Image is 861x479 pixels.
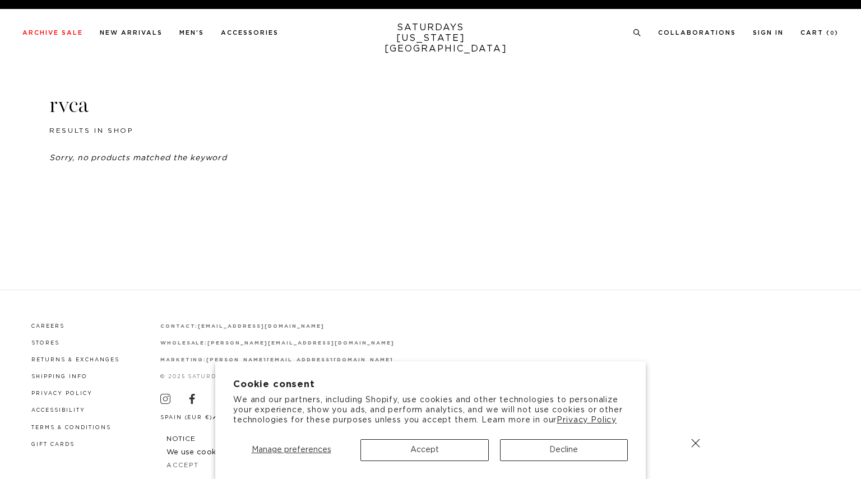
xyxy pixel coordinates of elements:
a: Accept [166,462,199,468]
p: We and our partners, including Shopify, use cookies and other technologies to personalize your ex... [233,395,628,426]
a: Shipping Info [31,374,87,379]
span: Manage preferences [252,446,331,454]
a: Returns & Exchanges [31,357,119,362]
h3: rvca [49,90,812,119]
p: We use cookies on this site to enhance your user experience. By continuing, you consent to our us... [166,447,655,458]
a: New Arrivals [100,30,163,36]
a: [PERSON_NAME][EMAIL_ADDRESS][DOMAIN_NAME] [207,341,394,346]
a: Collaborations [658,30,736,36]
button: Decline [500,439,628,461]
a: Privacy Policy [31,391,92,396]
a: Accessibility [31,408,85,413]
a: [EMAIL_ADDRESS][DOMAIN_NAME] [198,324,324,329]
strong: wholesale: [160,341,208,346]
h2: Cookie consent [233,379,628,390]
a: [PERSON_NAME][EMAIL_ADDRESS][DOMAIN_NAME] [206,357,393,362]
strong: marketing: [160,357,207,362]
a: Careers [31,324,64,329]
h5: NOTICE [166,434,695,444]
p: © 2025 Saturdays [GEOGRAPHIC_DATA] [160,373,395,381]
a: Sign In [753,30,784,36]
strong: contact: [160,324,198,329]
a: Gift Cards [31,442,75,447]
em: Sorry, no products matched the keyword [49,154,227,162]
a: Stores [31,341,59,346]
span: results in shop [49,127,134,134]
a: Terms & Conditions [31,425,111,430]
a: SATURDAYS[US_STATE][GEOGRAPHIC_DATA] [385,22,477,54]
button: Spain (EUR €) [160,413,220,422]
button: Manage preferences [233,439,349,461]
a: Men's [179,30,204,36]
a: Privacy Policy [557,416,617,424]
a: Cart (0) [800,30,839,36]
a: Archive Sale [22,30,83,36]
a: Accessories [221,30,279,36]
button: Accept [360,439,488,461]
small: 0 [830,31,835,36]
